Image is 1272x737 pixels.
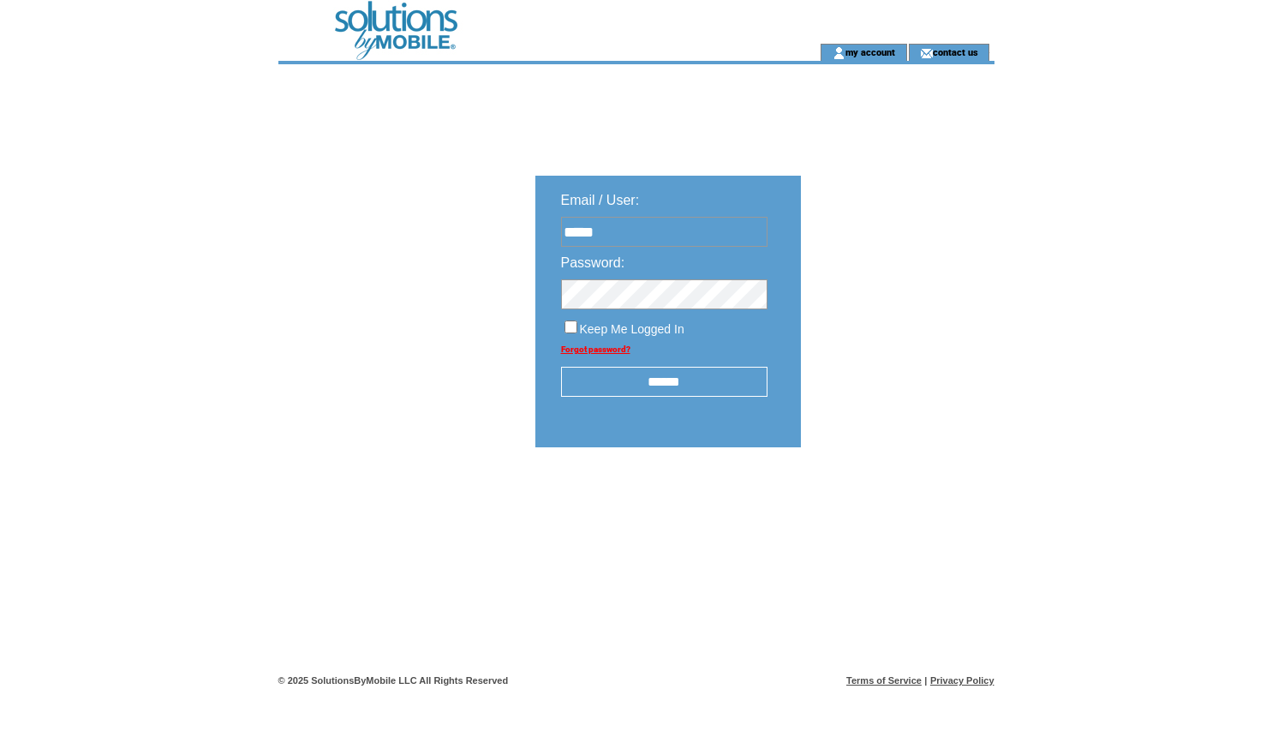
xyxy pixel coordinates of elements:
[833,46,845,60] img: account_icon.gif
[561,345,630,354] a: Forgot password?
[278,675,509,686] span: © 2025 SolutionsByMobile LLC All Rights Reserved
[846,675,922,686] a: Terms of Service
[920,46,933,60] img: contact_us_icon.gif
[851,490,936,512] img: transparent.png
[930,675,994,686] a: Privacy Policy
[561,255,625,270] span: Password:
[933,46,978,57] a: contact us
[845,46,895,57] a: my account
[580,322,684,336] span: Keep Me Logged In
[924,675,927,686] span: |
[561,193,640,207] span: Email / User:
